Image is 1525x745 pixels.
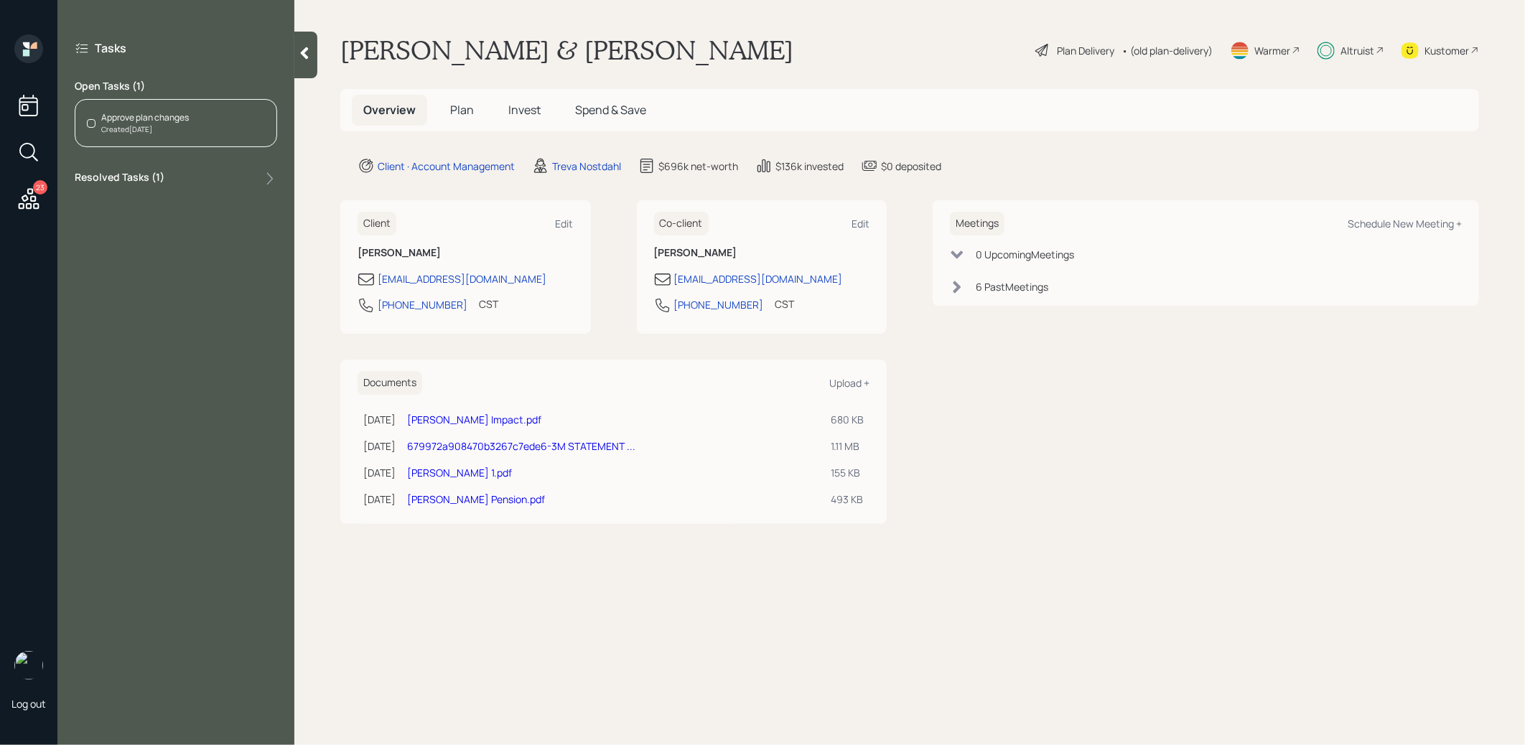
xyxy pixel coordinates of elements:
[508,102,541,118] span: Invest
[1121,43,1213,58] div: • (old plan-delivery)
[674,297,764,312] div: [PHONE_NUMBER]
[101,111,189,124] div: Approve plan changes
[775,159,844,174] div: $136k invested
[654,212,709,235] h6: Co-client
[33,180,47,195] div: 23
[1057,43,1114,58] div: Plan Delivery
[479,296,498,311] div: CST
[11,697,46,711] div: Log out
[556,217,574,230] div: Edit
[552,159,621,174] div: Treva Nostdahl
[363,102,416,118] span: Overview
[658,159,738,174] div: $696k net-worth
[363,492,396,507] div: [DATE]
[378,159,515,174] div: Client · Account Management
[1348,217,1462,230] div: Schedule New Meeting +
[363,412,396,427] div: [DATE]
[363,465,396,480] div: [DATE]
[950,212,1004,235] h6: Meetings
[358,247,574,259] h6: [PERSON_NAME]
[852,217,869,230] div: Edit
[378,297,467,312] div: [PHONE_NUMBER]
[831,439,864,454] div: 1.11 MB
[881,159,941,174] div: $0 deposited
[450,102,474,118] span: Plan
[654,247,870,259] h6: [PERSON_NAME]
[976,279,1048,294] div: 6 Past Meeting s
[575,102,646,118] span: Spend & Save
[407,413,541,426] a: [PERSON_NAME] Impact.pdf
[831,465,864,480] div: 155 KB
[358,371,422,395] h6: Documents
[407,439,635,453] a: 679972a908470b3267c7ede6-3M STATEMENT ...
[775,296,795,311] div: CST
[1424,43,1469,58] div: Kustomer
[1254,43,1290,58] div: Warmer
[340,34,793,66] h1: [PERSON_NAME] & [PERSON_NAME]
[378,271,546,286] div: [EMAIL_ADDRESS][DOMAIN_NAME]
[358,212,396,235] h6: Client
[95,40,126,56] label: Tasks
[1340,43,1374,58] div: Altruist
[407,466,512,479] a: [PERSON_NAME] 1.pdf
[831,492,864,507] div: 493 KB
[831,412,864,427] div: 680 KB
[75,79,277,93] label: Open Tasks ( 1 )
[829,376,869,390] div: Upload +
[976,247,1074,262] div: 0 Upcoming Meeting s
[14,651,43,680] img: treva-nostdahl-headshot.png
[75,170,164,187] label: Resolved Tasks ( 1 )
[407,492,545,506] a: [PERSON_NAME] Pension.pdf
[674,271,843,286] div: [EMAIL_ADDRESS][DOMAIN_NAME]
[101,124,189,135] div: Created [DATE]
[363,439,396,454] div: [DATE]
